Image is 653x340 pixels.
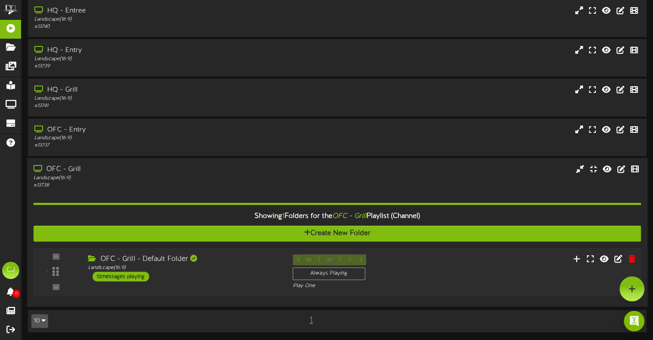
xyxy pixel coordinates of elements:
[34,85,279,95] div: HQ - Grill
[88,254,279,264] div: OFC - Grill - Default Folder
[34,46,279,55] div: HQ - Entry
[34,23,279,31] div: # 13740
[34,6,279,16] div: HQ - Entree
[2,262,19,279] div: CJ
[33,174,279,181] div: Landscape ( 16:9 )
[92,272,149,281] div: 13 messages playing
[34,125,279,135] div: OFC - Entry
[624,311,644,331] div: Open Intercom Messenger
[34,135,279,142] div: Landscape ( 16:9 )
[34,102,279,110] div: # 13741
[88,264,279,271] div: Landscape ( 16:9 )
[34,16,279,23] div: Landscape ( 16:9 )
[293,282,433,289] div: Play One
[33,226,641,242] button: Create New Folder
[293,267,365,280] div: Always Playing
[34,63,279,70] div: # 13739
[332,212,366,220] i: OFC - Grill
[31,314,48,328] button: 10
[27,207,647,226] div: Showing Folders for the Playlist (Channel)
[33,181,279,189] div: # 13738
[12,290,20,298] span: 0
[34,55,279,63] div: Landscape ( 16:9 )
[307,315,315,325] span: 1
[33,164,279,174] div: OFC - Grill
[34,95,279,102] div: Landscape ( 16:9 )
[282,212,285,220] span: 1
[34,142,279,149] div: # 13737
